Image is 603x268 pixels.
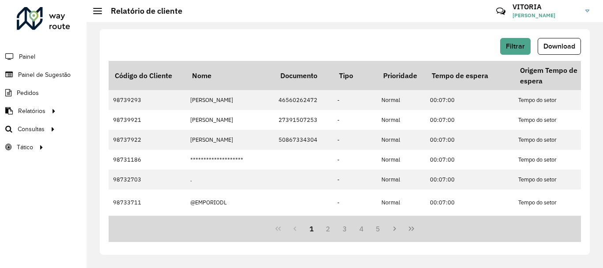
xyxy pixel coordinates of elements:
[377,150,426,170] td: Normal
[336,220,353,237] button: 3
[377,189,426,215] td: Normal
[109,170,186,189] td: 98732703
[109,61,186,90] th: Código do Cliente
[403,220,420,237] button: Last Page
[333,170,377,189] td: -
[377,215,426,241] td: Normal
[109,215,186,241] td: 98732941
[426,150,514,170] td: 00:07:00
[19,52,35,61] span: Painel
[186,170,274,189] td: .
[426,170,514,189] td: 00:07:00
[333,189,377,215] td: -
[274,130,333,150] td: 50867334304
[377,170,426,189] td: Normal
[186,90,274,110] td: [PERSON_NAME]
[109,189,186,215] td: 98733711
[514,215,602,241] td: Tempo do setor
[377,130,426,150] td: Normal
[543,42,575,50] span: Download
[333,110,377,130] td: -
[370,220,387,237] button: 5
[274,90,333,110] td: 46560262472
[514,130,602,150] td: Tempo do setor
[102,6,182,16] h2: Relatório de cliente
[333,150,377,170] td: -
[513,11,579,19] span: [PERSON_NAME]
[303,220,320,237] button: 1
[426,110,514,130] td: 00:07:00
[377,110,426,130] td: Normal
[514,90,602,110] td: Tempo do setor
[333,215,377,241] td: -
[186,215,274,241] td: +UMGOLE
[109,130,186,150] td: 98737922
[17,88,39,98] span: Pedidos
[186,189,274,215] td: @EMPORIODL
[506,42,525,50] span: Filtrar
[17,143,33,152] span: Tático
[274,110,333,130] td: 27391507253
[186,130,274,150] td: [PERSON_NAME]
[377,61,426,90] th: Prioridade
[426,90,514,110] td: 00:07:00
[514,110,602,130] td: Tempo do setor
[514,189,602,215] td: Tempo do setor
[320,220,336,237] button: 2
[333,61,377,90] th: Tipo
[426,215,514,241] td: 00:07:00
[186,110,274,130] td: [PERSON_NAME]
[377,90,426,110] td: Normal
[186,61,274,90] th: Nome
[538,38,581,55] button: Download
[18,125,45,134] span: Consultas
[353,220,370,237] button: 4
[109,150,186,170] td: 98731186
[18,70,71,79] span: Painel de Sugestão
[513,3,579,11] h3: VITORIA
[333,130,377,150] td: -
[274,61,333,90] th: Documento
[426,130,514,150] td: 00:07:00
[109,90,186,110] td: 98739293
[491,2,510,21] a: Contato Rápido
[514,61,602,90] th: Origem Tempo de espera
[426,189,514,215] td: 00:07:00
[514,150,602,170] td: Tempo do setor
[109,110,186,130] td: 98739921
[500,38,531,55] button: Filtrar
[514,170,602,189] td: Tempo do setor
[391,3,483,26] div: Críticas? Dúvidas? Elogios? Sugestões? Entre em contato conosco!
[426,61,514,90] th: Tempo de espera
[18,106,45,116] span: Relatórios
[386,220,403,237] button: Next Page
[333,90,377,110] td: -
